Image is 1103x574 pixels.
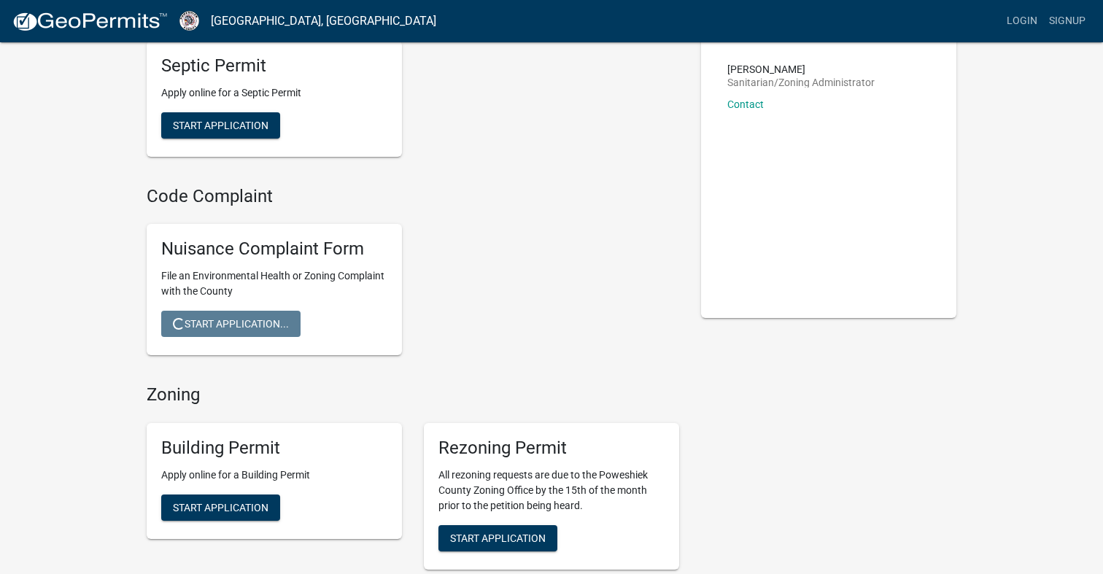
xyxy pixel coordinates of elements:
[147,384,679,406] h4: Zoning
[161,85,387,101] p: Apply online for a Septic Permit
[727,98,764,110] a: Contact
[161,495,280,521] button: Start Application
[438,438,665,459] h5: Rezoning Permit
[173,501,268,513] span: Start Application
[161,268,387,299] p: File an Environmental Health or Zoning Complaint with the County
[1043,7,1091,35] a: Signup
[161,438,387,459] h5: Building Permit
[179,11,199,31] img: Poweshiek County, IA
[161,112,280,139] button: Start Application
[173,318,289,330] span: Start Application...
[161,238,387,260] h5: Nuisance Complaint Form
[450,532,546,543] span: Start Application
[173,119,268,131] span: Start Application
[161,55,387,77] h5: Septic Permit
[161,468,387,483] p: Apply online for a Building Permit
[438,468,665,513] p: All rezoning requests are due to the Poweshiek County Zoning Office by the 15th of the month prio...
[727,77,875,88] p: Sanitarian/Zoning Administrator
[438,525,557,551] button: Start Application
[211,9,436,34] a: [GEOGRAPHIC_DATA], [GEOGRAPHIC_DATA]
[147,186,679,207] h4: Code Complaint
[161,311,301,337] button: Start Application...
[1001,7,1043,35] a: Login
[727,64,875,74] p: [PERSON_NAME]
